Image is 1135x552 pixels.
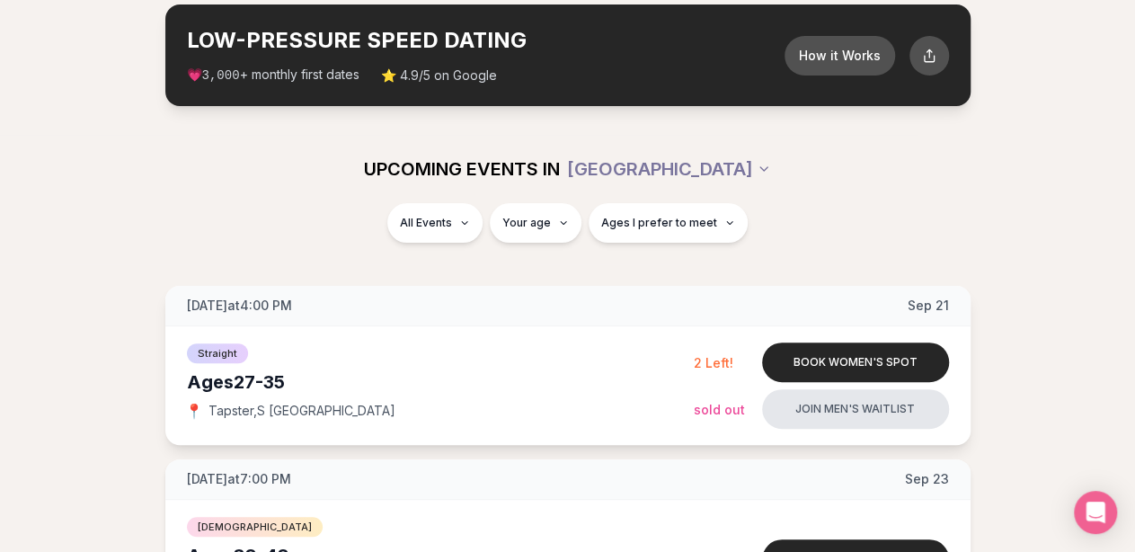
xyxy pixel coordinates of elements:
span: [DATE] at 4:00 PM [187,297,292,315]
span: Straight [187,343,248,363]
span: 📍 [187,404,201,418]
span: ⭐ 4.9/5 on Google [381,67,497,85]
span: UPCOMING EVENTS IN [364,156,560,182]
div: Open Intercom Messenger [1074,491,1117,534]
button: Join men's waitlist [762,389,949,429]
button: Your age [490,203,581,243]
button: All Events [387,203,483,243]
span: Ages I prefer to meet [601,216,717,230]
span: [DEMOGRAPHIC_DATA] [187,517,323,537]
span: 3,000 [202,68,240,83]
span: 💗 + monthly first dates [187,66,359,85]
span: 2 Left! [694,355,733,370]
span: All Events [400,216,452,230]
button: Ages I prefer to meet [589,203,748,243]
span: Tapster , S [GEOGRAPHIC_DATA] [208,402,395,420]
div: Ages 27-35 [187,369,694,395]
span: [DATE] at 7:00 PM [187,470,291,488]
button: How it Works [785,36,895,76]
span: Sep 23 [905,470,949,488]
span: Sep 21 [908,297,949,315]
span: Sold Out [694,402,745,417]
h2: LOW-PRESSURE SPEED DATING [187,26,785,55]
span: Your age [502,216,551,230]
button: Book women's spot [762,343,949,382]
button: [GEOGRAPHIC_DATA] [567,149,771,189]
